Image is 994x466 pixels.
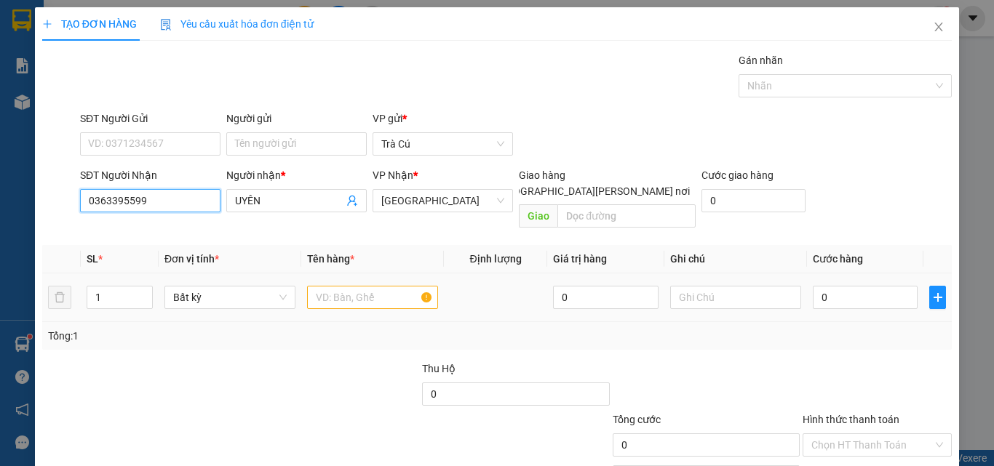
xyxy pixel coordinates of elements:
[42,19,52,29] span: plus
[553,286,658,309] input: 0
[80,167,220,183] div: SĐT Người Nhận
[933,21,945,33] span: close
[226,111,367,126] div: Người gửi
[307,253,354,265] span: Tên hàng
[422,363,456,374] span: Thu Hộ
[701,169,774,181] label: Cước giao hàng
[226,167,367,183] div: Người nhận
[160,18,314,30] span: Yêu cầu xuất hóa đơn điện tử
[381,190,504,212] span: Sài Gòn
[739,55,783,66] label: Gán nhãn
[373,111,513,126] div: VP gửi
[173,286,287,308] span: Bất kỳ
[80,111,220,126] div: SĐT Người Gửi
[519,204,557,228] span: Giao
[87,253,98,265] span: SL
[701,189,806,212] input: Cước giao hàng
[557,204,696,228] input: Dọc đường
[613,414,661,425] span: Tổng cước
[42,18,137,30] span: TẠO ĐƠN HÀNG
[160,19,172,31] img: icon
[346,195,358,206] span: user-add
[803,414,899,425] label: Hình thức thanh toán
[469,253,521,265] span: Định lượng
[491,183,696,199] span: [GEOGRAPHIC_DATA][PERSON_NAME] nơi
[519,169,565,181] span: Giao hàng
[553,253,607,265] span: Giá trị hàng
[918,7,959,48] button: Close
[813,253,863,265] span: Cước hàng
[381,133,504,155] span: Trà Cú
[48,328,385,344] div: Tổng: 1
[373,169,413,181] span: VP Nhận
[164,253,219,265] span: Đơn vị tính
[307,286,438,309] input: VD: Bàn, Ghế
[664,245,807,273] th: Ghi chú
[930,292,945,303] span: plus
[670,286,801,309] input: Ghi Chú
[929,286,946,309] button: plus
[48,286,71,309] button: delete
